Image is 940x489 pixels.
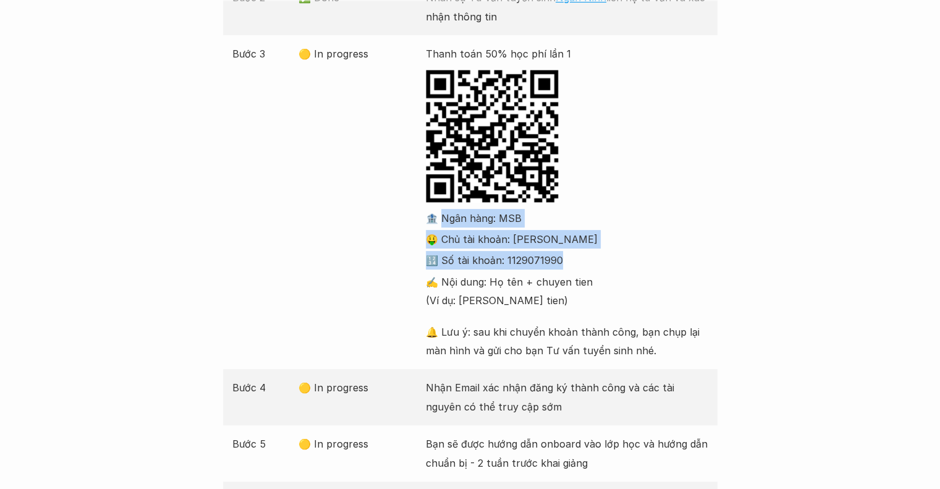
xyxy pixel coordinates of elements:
[426,251,708,270] p: 🔢 Số tài khoản: 1129071990
[232,435,293,453] p: Bước 5
[232,45,293,63] p: Bước 3
[426,435,708,472] p: Bạn sẽ được hướng dẫn onboard vào lớp học và hướng dẫn chuẩn bị - 2 tuần trước khai giảng
[299,435,420,453] p: 🟡 In progress
[426,378,708,416] p: Nhận Email xác nhận đăng ký thành công và các tài nguyên có thể truy cập sớm
[426,230,708,249] p: 🤑 Chủ tài khoản: [PERSON_NAME]
[426,323,708,360] p: 🔔 Lưu ý: sau khi chuyển khoản thành công, bạn chụp lại màn hình và gửi cho bạn Tư vấn tuyển sinh ...
[426,273,708,310] p: ✍️ Nội dung: Họ tên + chuyen tien (Ví dụ: [PERSON_NAME] tien)
[299,45,420,63] p: 🟡 In progress
[299,378,420,397] p: 🟡 In progress
[426,45,708,63] p: Thanh toán 50% học phí lần 1
[232,378,293,397] p: Bước 4
[426,209,708,227] p: 🏦 Ngân hàng: MSB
